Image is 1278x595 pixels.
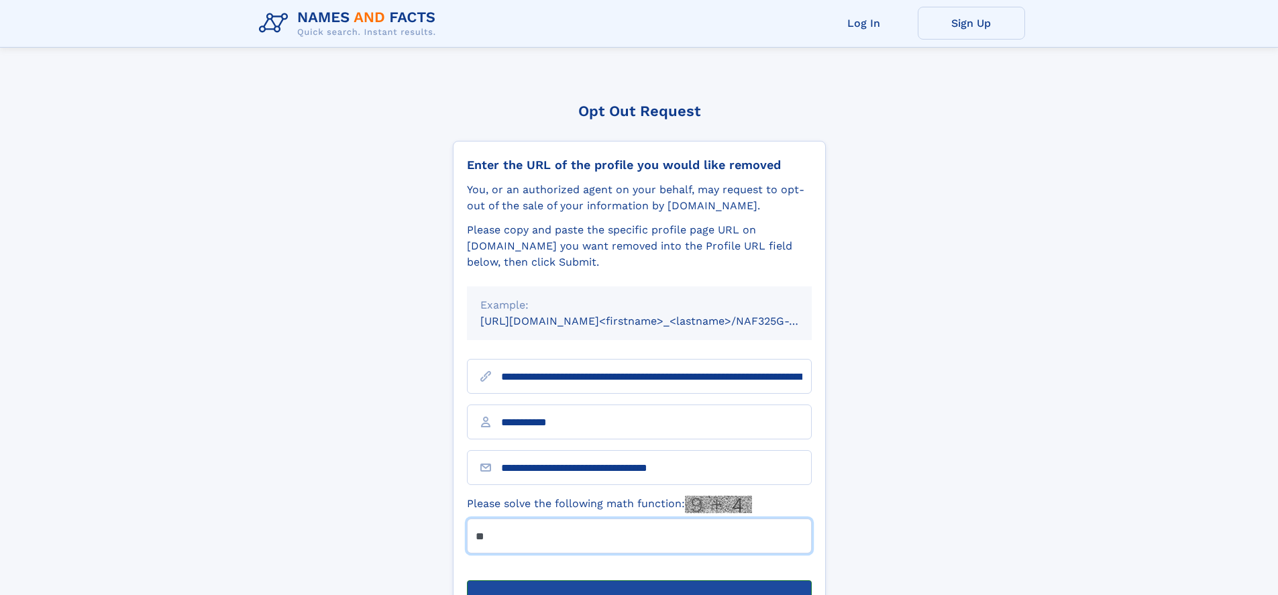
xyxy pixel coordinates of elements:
[480,315,837,327] small: [URL][DOMAIN_NAME]<firstname>_<lastname>/NAF325G-xxxxxxxx
[810,7,918,40] a: Log In
[254,5,447,42] img: Logo Names and Facts
[467,496,752,513] label: Please solve the following math function:
[918,7,1025,40] a: Sign Up
[467,222,812,270] div: Please copy and paste the specific profile page URL on [DOMAIN_NAME] you want removed into the Pr...
[453,103,826,119] div: Opt Out Request
[480,297,798,313] div: Example:
[467,158,812,172] div: Enter the URL of the profile you would like removed
[467,182,812,214] div: You, or an authorized agent on your behalf, may request to opt-out of the sale of your informatio...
